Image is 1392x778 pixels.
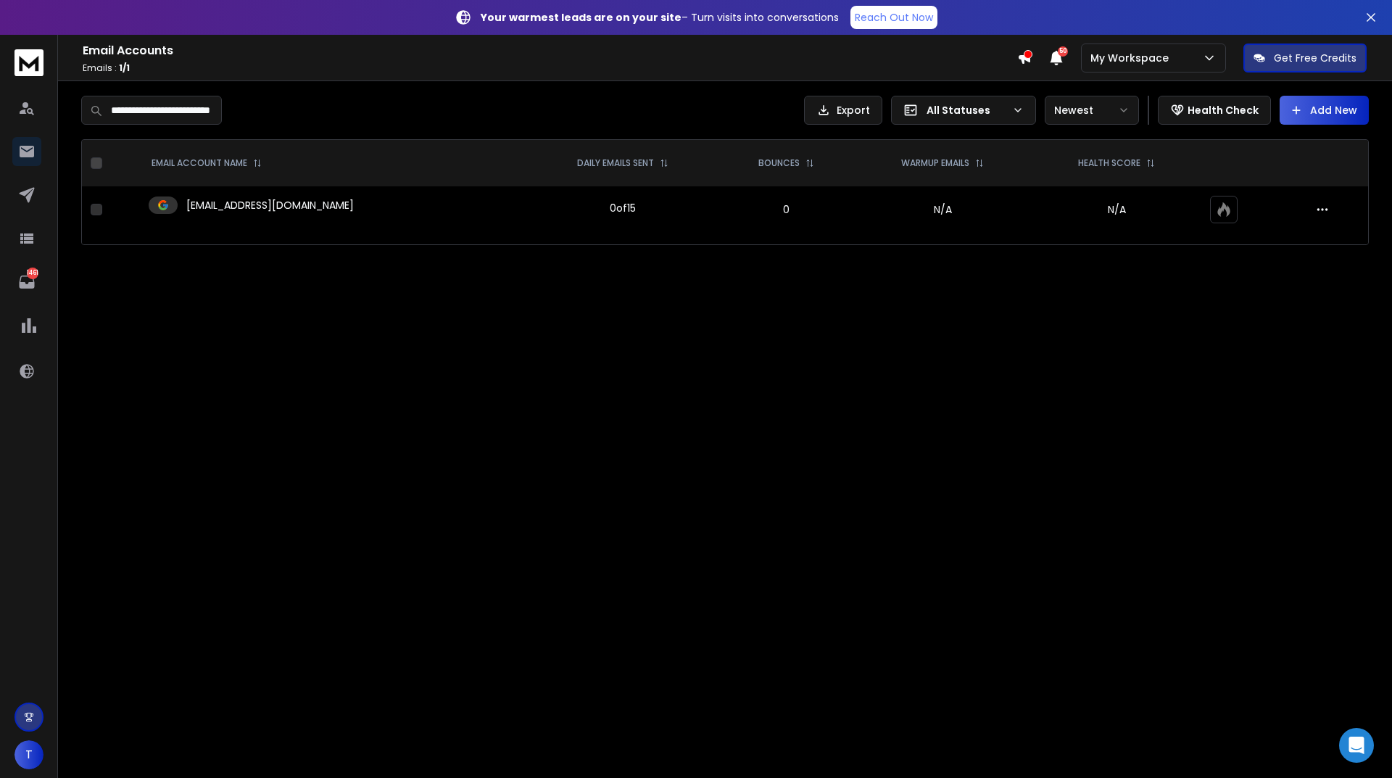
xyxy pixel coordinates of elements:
p: BOUNCES [758,157,800,169]
td: N/A [853,186,1032,233]
p: 1461 [27,268,38,279]
p: DAILY EMAILS SENT [577,157,654,169]
p: All Statuses [927,103,1006,117]
button: T [14,740,43,769]
p: [EMAIL_ADDRESS][DOMAIN_NAME] [186,198,354,212]
p: – Turn visits into conversations [481,10,839,25]
strong: Your warmest leads are on your site [481,10,681,25]
p: Get Free Credits [1274,51,1356,65]
div: Open Intercom Messenger [1339,728,1374,763]
p: Emails : [83,62,1017,74]
div: EMAIL ACCOUNT NAME [152,157,262,169]
h1: Email Accounts [83,42,1017,59]
span: 1 / 1 [119,62,130,74]
p: 0 [729,202,845,217]
img: logo [14,49,43,76]
div: 0 of 15 [610,201,636,215]
button: Export [804,96,882,125]
p: WARMUP EMAILS [901,157,969,169]
a: 1461 [12,268,41,297]
p: My Workspace [1090,51,1174,65]
p: N/A [1041,202,1193,217]
a: Reach Out Now [850,6,937,29]
p: Reach Out Now [855,10,933,25]
span: 50 [1058,46,1068,57]
p: HEALTH SCORE [1078,157,1140,169]
button: Newest [1045,96,1139,125]
button: Get Free Credits [1243,44,1367,73]
p: Health Check [1188,103,1259,117]
button: Add New [1280,96,1369,125]
button: Health Check [1158,96,1271,125]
